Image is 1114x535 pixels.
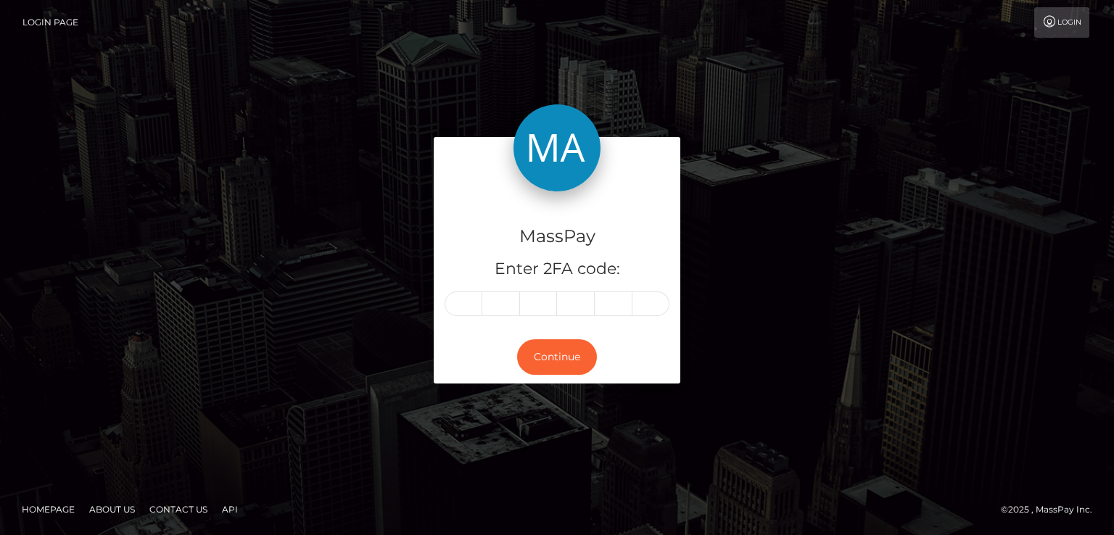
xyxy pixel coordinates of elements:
[22,7,78,38] a: Login Page
[16,498,81,521] a: Homepage
[1001,502,1103,518] div: © 2025 , MassPay Inc.
[216,498,244,521] a: API
[144,498,213,521] a: Contact Us
[1034,7,1089,38] a: Login
[517,339,597,375] button: Continue
[513,104,601,191] img: MassPay
[445,224,669,249] h4: MassPay
[83,498,141,521] a: About Us
[445,258,669,281] h5: Enter 2FA code:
